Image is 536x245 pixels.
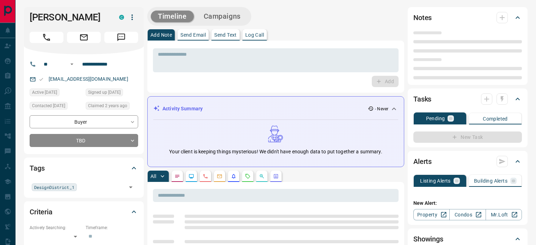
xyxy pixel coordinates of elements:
[30,32,63,43] span: Call
[413,200,522,207] p: New Alert:
[88,89,121,96] span: Signed up [DATE]
[30,206,53,218] h2: Criteria
[180,32,206,37] p: Send Email
[245,173,251,179] svg: Requests
[217,173,222,179] svg: Emails
[104,32,138,43] span: Message
[203,173,208,179] svg: Calls
[486,209,522,220] a: Mr.Loft
[30,163,44,174] h2: Tags
[449,209,486,220] a: Condos
[30,88,82,98] div: Fri Nov 18 2022
[259,173,265,179] svg: Opportunities
[39,77,44,82] svg: Email Valid
[34,184,74,191] span: DesignDistrict_1
[273,173,279,179] svg: Agent Actions
[245,32,264,37] p: Log Call
[474,178,507,183] p: Building Alerts
[32,102,65,109] span: Contacted [DATE]
[153,102,398,115] div: Activity Summary- Never
[413,153,522,170] div: Alerts
[151,11,194,22] button: Timeline
[426,116,445,121] p: Pending
[150,32,172,37] p: Add Note
[413,91,522,108] div: Tasks
[150,174,156,179] p: All
[197,11,248,22] button: Campaigns
[189,173,194,179] svg: Lead Browsing Activity
[174,173,180,179] svg: Notes
[413,12,432,23] h2: Notes
[483,116,508,121] p: Completed
[67,32,101,43] span: Email
[413,209,450,220] a: Property
[214,32,237,37] p: Send Text
[30,12,109,23] h1: [PERSON_NAME]
[413,156,432,167] h2: Alerts
[30,160,138,177] div: Tags
[119,15,124,20] div: condos.ca
[49,76,128,82] a: [EMAIL_ADDRESS][DOMAIN_NAME]
[86,225,138,231] p: Timeframe:
[68,60,76,68] button: Open
[162,105,203,112] p: Activity Summary
[88,102,127,109] span: Claimed 2 years ago
[413,233,443,245] h2: Showings
[30,134,138,147] div: TBD
[169,148,382,155] p: Your client is keeping things mysterious! We didn't have enough data to put together a summary.
[30,225,82,231] p: Actively Searching:
[30,203,138,220] div: Criteria
[375,106,388,112] p: - Never
[30,102,82,112] div: Fri Nov 18 2022
[413,93,431,105] h2: Tasks
[420,178,451,183] p: Listing Alerts
[126,182,136,192] button: Open
[86,102,138,112] div: Fri Nov 18 2022
[30,115,138,128] div: Buyer
[32,89,57,96] span: Active [DATE]
[413,9,522,26] div: Notes
[86,88,138,98] div: Fri Nov 18 2022
[231,173,236,179] svg: Listing Alerts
